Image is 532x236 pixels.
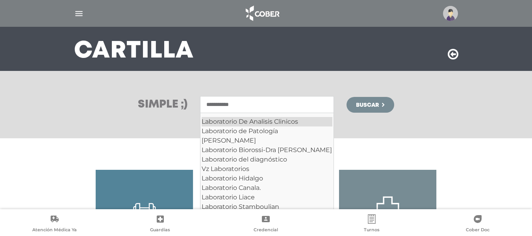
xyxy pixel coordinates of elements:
a: Atención Médica Ya [2,214,108,234]
div: Laboratorio Stamboulian [202,202,332,212]
a: Guardias [108,214,213,234]
span: Turnos [364,227,380,234]
button: Buscar [347,97,394,113]
div: Laboratorio De Analisis Clinicos [202,117,332,126]
div: Laboratorio del diagnóstico [202,155,332,164]
div: Laboratorio de Patología [PERSON_NAME] [202,126,332,145]
img: profile-placeholder.svg [443,6,458,21]
h3: Cartilla [74,41,194,61]
span: Guardias [150,227,170,234]
span: Cober Doc [466,227,489,234]
img: Cober_menu-lines-white.svg [74,9,84,19]
img: logo_cober_home-white.png [241,4,283,23]
div: Laboratorio Canala. [202,183,332,193]
div: Laboratorio Biorossi-Dra [PERSON_NAME] [202,145,332,155]
span: Buscar [356,102,379,108]
div: Laboratorio Liace [202,193,332,202]
h3: Simple ;) [138,99,187,110]
a: Cober Doc [424,214,530,234]
a: Credencial [213,214,319,234]
a: Turnos [319,214,425,234]
span: Credencial [254,227,278,234]
span: Atención Médica Ya [32,227,77,234]
div: Laboratorio Hidalgo [202,174,332,183]
div: Vz Laboratorios [202,164,332,174]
